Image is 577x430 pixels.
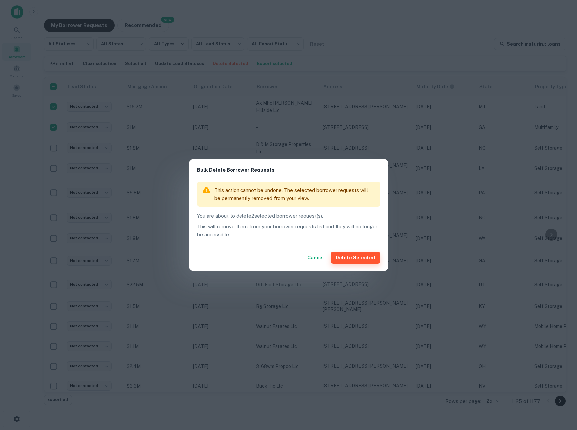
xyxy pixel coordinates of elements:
[331,252,380,264] button: Delete Selected
[214,184,375,205] div: This action cannot be undone. The selected borrower requests will be permanently removed from you...
[189,159,388,182] h2: Bulk Delete Borrower Requests
[197,212,380,220] p: You are about to delete 2 selected borrower request(s).
[544,377,577,409] iframe: Chat Widget
[197,223,380,238] p: This will remove them from your borrower requests list and they will no longer be accessible.
[305,252,327,264] button: Cancel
